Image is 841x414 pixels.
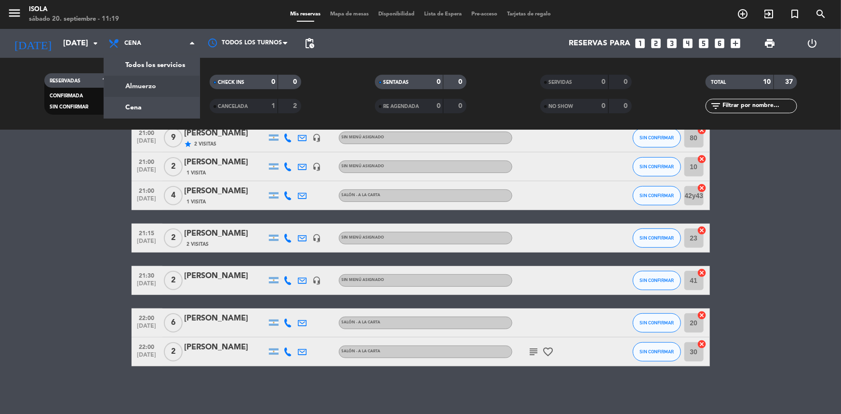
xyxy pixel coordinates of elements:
i: exit_to_app [763,8,774,20]
span: 22:00 [135,312,159,323]
i: search [815,8,827,20]
span: SIN CONFIRMAR [640,193,674,198]
span: SIN CONFIRMAR [640,235,674,240]
button: SIN CONFIRMAR [633,157,681,176]
i: arrow_drop_down [90,38,101,49]
span: [DATE] [135,280,159,292]
button: SIN CONFIRMAR [633,342,681,361]
span: [DATE] [135,238,159,249]
i: turned_in_not [789,8,801,20]
span: Salón - A la Carta [342,349,381,353]
span: Salón - A la Carta [342,193,381,197]
span: Sin menú asignado [342,135,385,139]
i: looks_two [650,37,662,50]
button: SIN CONFIRMAR [633,228,681,248]
span: CHECK INS [218,80,245,85]
i: subject [528,346,540,358]
span: Reservas para [569,39,630,48]
span: CONFIRMADA [50,93,83,98]
span: Mis reservas [285,12,325,17]
i: headset_mic [313,134,321,142]
span: CANCELADA [218,104,248,109]
strong: 0 [624,103,629,109]
i: looks_one [634,37,646,50]
span: TOTAL [711,80,726,85]
span: print [764,38,775,49]
strong: 0 [458,103,464,109]
strong: 0 [293,79,299,85]
div: [PERSON_NAME] [185,156,267,169]
div: [PERSON_NAME] [185,341,267,354]
i: favorite_border [543,346,554,358]
strong: 0 [271,79,275,85]
span: 4 [164,186,183,205]
button: SIN CONFIRMAR [633,313,681,333]
i: headset_mic [313,162,321,171]
span: SENTADAS [384,80,409,85]
span: 9 [164,128,183,147]
span: 2 [164,271,183,290]
span: 22:00 [135,341,159,352]
strong: 0 [602,103,606,109]
button: SIN CONFIRMAR [633,186,681,205]
i: headset_mic [313,234,321,242]
div: LOG OUT [791,29,834,58]
i: cancel [697,125,707,135]
div: [PERSON_NAME] [185,185,267,198]
span: 2 [164,157,183,176]
span: Cena [124,40,141,47]
span: Pre-acceso [467,12,502,17]
div: [PERSON_NAME] [185,312,267,325]
span: 21:30 [135,269,159,280]
span: 2 Visitas [187,240,209,248]
span: RE AGENDADA [384,104,419,109]
i: looks_4 [681,37,694,50]
div: Isola [29,5,119,14]
span: [DATE] [135,352,159,363]
a: Cena [104,97,200,118]
span: SIN CONFIRMAR [50,105,89,109]
i: cancel [697,226,707,235]
div: [PERSON_NAME] [185,227,267,240]
strong: 0 [437,103,441,109]
i: cancel [697,183,707,193]
span: SIN CONFIRMAR [640,164,674,169]
button: menu [7,6,22,24]
strong: 0 [602,79,606,85]
span: [DATE] [135,196,159,207]
i: looks_5 [697,37,710,50]
div: sábado 20. septiembre - 11:19 [29,14,119,24]
i: filter_list [710,100,722,112]
span: 21:00 [135,156,159,167]
i: add_box [729,37,742,50]
a: Almuerzo [104,76,200,97]
i: looks_6 [713,37,726,50]
i: looks_3 [666,37,678,50]
span: 21:15 [135,227,159,238]
span: 2 [164,228,183,248]
strong: 10 [102,77,110,84]
i: menu [7,6,22,20]
input: Filtrar por nombre... [722,101,797,111]
span: Lista de Espera [419,12,467,17]
span: Mapa de mesas [325,12,374,17]
i: cancel [697,154,707,164]
span: SIN CONFIRMAR [640,349,674,354]
span: SIN CONFIRMAR [640,320,674,325]
i: cancel [697,310,707,320]
span: 1 Visita [187,169,206,177]
i: [DATE] [7,33,58,54]
span: 2 [164,342,183,361]
i: cancel [697,339,707,349]
span: [DATE] [135,138,159,149]
strong: 1 [271,103,275,109]
strong: 10 [763,79,771,85]
strong: 0 [624,79,629,85]
span: SIN CONFIRMAR [640,278,674,283]
strong: 0 [437,79,441,85]
strong: 37 [785,79,795,85]
span: 6 [164,313,183,333]
span: Tarjetas de regalo [502,12,556,17]
span: Sin menú asignado [342,236,385,240]
i: power_settings_new [807,38,818,49]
